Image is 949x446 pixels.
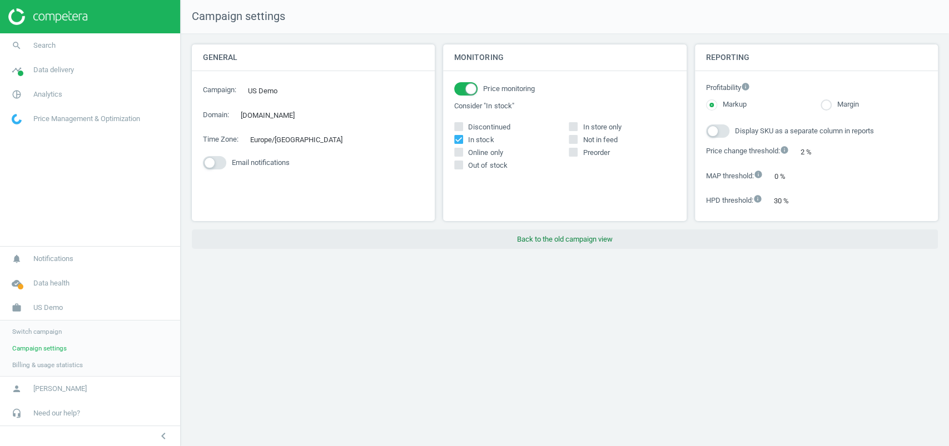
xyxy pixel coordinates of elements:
[192,44,435,71] h4: General
[6,35,27,56] i: search
[6,59,27,81] i: timeline
[780,146,789,154] i: info
[443,44,686,71] h4: Monitoring
[466,122,512,132] span: Discontinued
[6,403,27,424] i: headset_mic
[242,82,295,99] div: US Demo
[483,84,534,94] span: Price monitoring
[695,44,938,71] h4: Reporting
[203,85,236,95] label: Campaign :
[580,148,612,158] span: Preorder
[580,135,619,145] span: Not in feed
[6,273,27,294] i: cloud_done
[6,378,27,399] i: person
[33,41,56,51] span: Search
[33,89,62,99] span: Analytics
[466,148,505,158] span: Online only
[192,229,938,249] button: Back to the old campaign view
[706,170,763,182] label: MAP threshold :
[33,408,80,418] span: Need our help?
[8,8,87,25] img: ajHJNr6hYgQAAAAASUVORK5CYII=
[203,134,239,144] label: Time Zone :
[12,344,67,353] span: Campaign settings
[466,161,509,171] span: Out of stock
[466,135,496,145] span: In stock
[6,84,27,105] i: pie_chart_outlined
[768,192,806,209] div: 30 %
[33,254,73,264] span: Notifications
[741,82,750,91] i: info
[706,82,927,94] label: Profitability
[6,248,27,269] i: notifications
[832,99,859,110] label: Margin
[754,170,763,179] i: info
[244,131,360,148] div: Europe/[GEOGRAPHIC_DATA]
[6,297,27,318] i: work
[33,384,87,394] span: [PERSON_NAME]
[794,143,829,161] div: 2 %
[735,126,874,136] span: Display SKU as a separate column in reports
[706,146,789,157] label: Price change threshold :
[232,158,290,168] span: Email notifications
[203,110,229,120] label: Domain :
[157,429,170,443] i: chevron_left
[33,278,69,288] span: Data health
[717,99,747,110] label: Markup
[768,168,803,185] div: 0 %
[235,107,312,124] div: [DOMAIN_NAME]
[150,429,177,443] button: chevron_left
[753,194,762,203] i: info
[33,114,140,124] span: Price Management & Optimization
[580,122,623,132] span: In store only
[12,114,22,124] img: wGWNvw8QSZomAAAAABJRU5ErkJggg==
[12,360,83,369] span: Billing & usage statistics
[706,194,762,206] label: HPD threshold :
[33,65,74,75] span: Data delivery
[181,9,285,24] span: Campaign settings
[33,303,63,313] span: US Demo
[12,327,62,336] span: Switch campaign
[454,101,675,111] label: Consider "In stock"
